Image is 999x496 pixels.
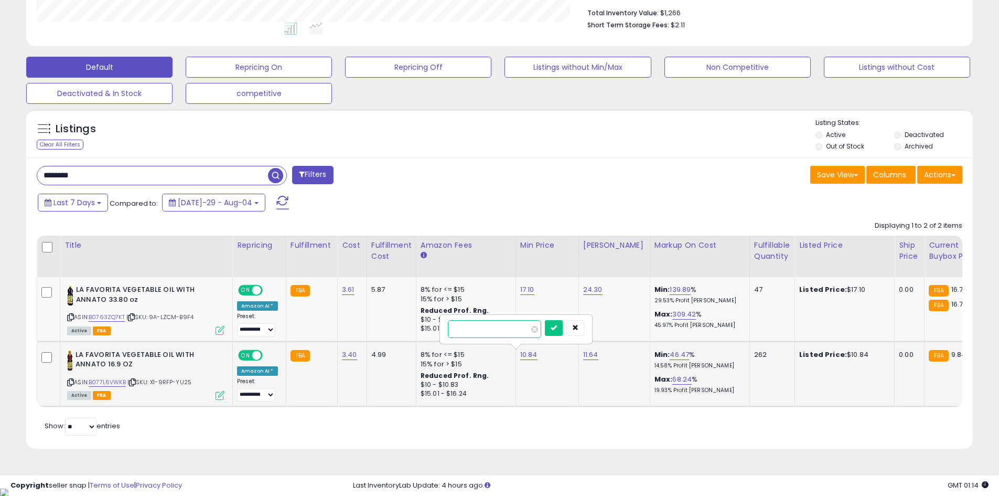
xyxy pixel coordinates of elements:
div: 0.00 [899,350,916,360]
div: 0.00 [899,285,916,294]
img: 41YUUAAzh6L._SL40_.jpg [67,350,73,371]
b: Short Term Storage Fees: [587,20,669,29]
button: Repricing Off [345,57,491,78]
span: 9.84 [951,350,966,360]
button: [DATE]-29 - Aug-04 [162,194,265,212]
div: Cost [342,240,362,251]
div: Amazon AI * [237,366,278,376]
div: seller snap | | [10,481,182,491]
small: FBA [291,285,310,297]
span: $2.11 [671,20,685,30]
button: Filters [292,166,333,184]
div: Repricing [237,240,282,251]
label: Archived [905,142,933,151]
label: Out of Stock [826,142,864,151]
div: $15.01 - $16.24 [421,324,508,333]
span: Show: entries [45,421,120,431]
div: Preset: [237,313,278,336]
div: % [654,285,742,304]
div: Amazon AI * [237,301,278,311]
a: Privacy Policy [136,480,182,490]
span: Compared to: [110,198,158,208]
div: 4.99 [371,350,408,360]
a: 309.42 [672,309,696,320]
span: FBA [93,326,111,335]
button: Last 7 Days [38,194,108,212]
div: Min Price [520,240,574,251]
a: B0763ZQ7KT [89,313,125,322]
b: Max: [654,374,673,384]
button: Actions [917,166,962,184]
b: Reduced Prof. Rng. [421,306,489,315]
span: ON [239,286,252,295]
div: % [654,375,742,394]
small: FBA [929,300,948,311]
div: 15% for > $15 [421,294,508,304]
div: Last InventoryLab Update: 4 hours ago. [353,481,989,491]
div: Ship Price [899,240,920,262]
th: The percentage added to the cost of goods (COGS) that forms the calculator for Min & Max prices. [650,236,749,277]
p: 45.97% Profit [PERSON_NAME] [654,322,742,329]
span: All listings currently available for purchase on Amazon [67,326,91,335]
div: Title [65,240,228,251]
button: Save View [810,166,865,184]
span: ON [239,351,252,360]
b: Min: [654,284,670,294]
div: Listed Price [799,240,890,251]
p: 19.93% Profit [PERSON_NAME] [654,387,742,394]
b: Listed Price: [799,284,847,294]
a: B077L6VWKB [89,378,126,387]
span: 16.77 [951,299,967,309]
div: 15% for > $15 [421,360,508,369]
p: 14.58% Profit [PERSON_NAME] [654,362,742,370]
p: 29.53% Profit [PERSON_NAME] [654,297,742,304]
a: 3.61 [342,284,355,295]
span: OFF [261,286,278,295]
div: ASIN: [67,285,224,334]
label: Deactivated [905,130,944,139]
a: 10.84 [520,350,538,360]
span: 2025-08-12 01:14 GMT [948,480,989,490]
b: Reduced Prof. Rng. [421,371,489,380]
button: Listings without Min/Max [504,57,651,78]
b: LA FAVORITA VEGETABLE OIL WITH ANNATO 33.80 oz [76,285,203,307]
div: Preset: [237,378,278,402]
b: Max: [654,309,673,319]
a: 24.30 [583,284,603,295]
div: Fulfillment Cost [371,240,412,262]
b: Min: [654,350,670,360]
span: All listings currently available for purchase on Amazon [67,391,91,400]
div: Amazon Fees [421,240,511,251]
a: Terms of Use [90,480,134,490]
span: Last 7 Days [53,197,95,208]
b: Listed Price: [799,350,847,360]
strong: Copyright [10,480,49,490]
small: Amazon Fees. [421,251,427,260]
b: Total Inventory Value: [587,8,659,17]
b: LA FAVORITA VEGETABLE OIL WITH ANNATO 16.9 OZ [76,350,203,372]
div: ASIN: [67,350,224,399]
button: Deactivated & In Stock [26,83,173,104]
div: Current Buybox Price [929,240,983,262]
div: Displaying 1 to 2 of 2 items [875,221,962,231]
img: 41tTGIjXuCL._SL40_.jpg [67,285,73,306]
p: Listing States: [815,118,973,128]
div: $10 - $10.83 [421,315,508,324]
h5: Listings [56,122,96,136]
small: FBA [929,285,948,297]
div: % [654,350,742,370]
div: $15.01 - $16.24 [421,389,508,398]
div: $17.10 [799,285,886,294]
div: 5.87 [371,285,408,294]
span: Columns [873,170,906,180]
a: 139.89 [670,284,691,295]
label: Active [826,130,845,139]
div: Clear All Filters [37,140,83,150]
li: $1,266 [587,6,954,18]
a: 68.24 [672,374,692,385]
small: FBA [929,350,948,362]
a: 17.10 [520,284,534,295]
button: Repricing On [186,57,332,78]
span: OFF [261,351,278,360]
button: competitive [186,83,332,104]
